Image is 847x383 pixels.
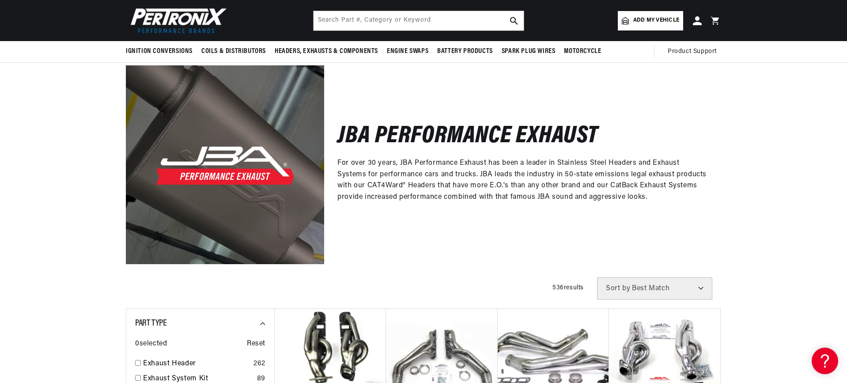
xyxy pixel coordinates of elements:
summary: Motorcycle [560,41,605,62]
span: Motorcycle [564,47,601,56]
summary: Engine Swaps [382,41,433,62]
summary: Coils & Distributors [197,41,270,62]
span: Part Type [135,319,166,328]
h2: JBA Performance Exhaust [337,126,598,147]
summary: Headers, Exhausts & Components [270,41,382,62]
summary: Ignition Conversions [126,41,197,62]
a: Add my vehicle [618,11,683,30]
select: Sort by [597,277,712,300]
span: 536 results [552,284,584,291]
span: Sort by [606,285,630,292]
span: Coils & Distributors [201,47,266,56]
div: 262 [253,358,265,370]
summary: Battery Products [433,41,497,62]
button: search button [504,11,524,30]
span: Product Support [668,47,717,57]
span: Spark Plug Wires [502,47,556,56]
img: JBA Performance Exhaust [126,65,324,264]
summary: Product Support [668,41,721,62]
a: Exhaust Header [143,358,250,370]
input: Search Part #, Category or Keyword [314,11,524,30]
span: 0 selected [135,338,167,350]
img: Pertronix [126,5,227,36]
p: For over 30 years, JBA Performance Exhaust has been a leader in Stainless Steel Headers and Exhau... [337,158,708,203]
span: Reset [247,338,265,350]
span: Engine Swaps [387,47,428,56]
span: Add my vehicle [633,16,679,25]
span: Battery Products [437,47,493,56]
span: Ignition Conversions [126,47,193,56]
summary: Spark Plug Wires [497,41,560,62]
span: Headers, Exhausts & Components [275,47,378,56]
